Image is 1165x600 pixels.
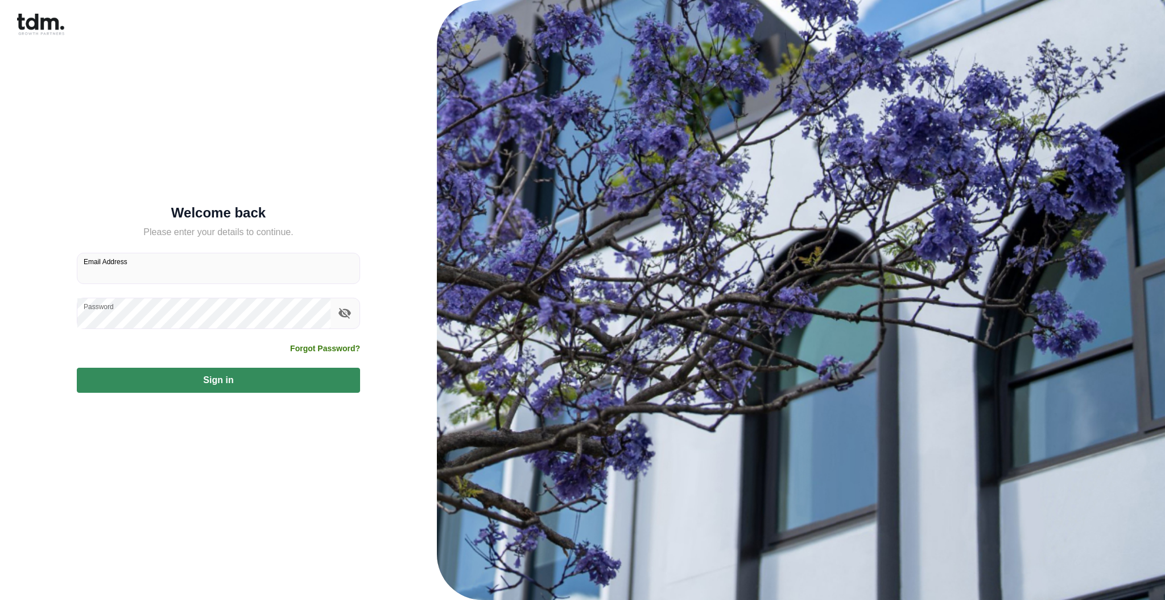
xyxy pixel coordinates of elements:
[77,207,360,219] h5: Welcome back
[84,257,127,266] label: Email Address
[335,303,354,323] button: toggle password visibility
[77,368,360,393] button: Sign in
[84,302,114,311] label: Password
[77,225,360,239] h5: Please enter your details to continue.
[290,343,360,354] a: Forgot Password?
